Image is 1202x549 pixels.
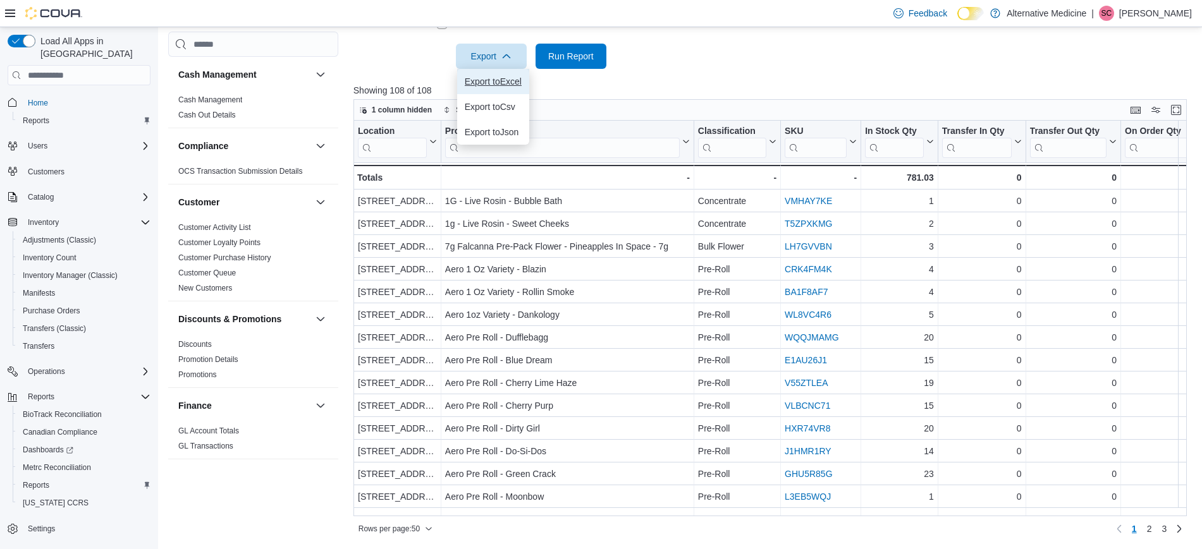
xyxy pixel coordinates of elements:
[445,444,690,459] div: Aero Pre Roll - Do-Si-Dos
[698,399,776,414] div: Pre-Roll
[698,330,776,346] div: Pre-Roll
[23,190,150,205] span: Catalog
[957,7,984,20] input: Dark Mode
[942,399,1022,414] div: 0
[23,95,53,111] a: Home
[358,126,437,158] button: Location
[18,286,150,301] span: Manifests
[178,253,271,262] a: Customer Purchase History
[23,164,150,179] span: Customers
[35,35,150,60] span: Load All Apps in [GEOGRAPHIC_DATA]
[1142,519,1157,539] a: Page 2 of 3
[1029,399,1116,414] div: 0
[456,44,527,69] button: Export
[178,68,310,81] button: Cash Management
[23,138,52,154] button: Users
[178,268,236,278] span: Customer Queue
[3,388,156,406] button: Reports
[942,126,1022,158] button: Transfer In Qty
[23,94,150,110] span: Home
[698,239,776,255] div: Bulk Flower
[445,126,680,138] div: Product
[18,478,150,493] span: Reports
[1156,519,1172,539] a: Page 3 of 3
[13,302,156,320] button: Purchase Orders
[865,330,934,346] div: 20
[13,112,156,130] button: Reports
[1029,126,1106,138] div: Transfer Out Qty
[178,442,233,450] a: GL Transactions
[178,426,239,436] span: GL Account Totals
[3,162,156,181] button: Customers
[178,253,271,263] span: Customer Purchase History
[18,495,150,510] span: Washington CCRS
[1125,376,1198,391] div: 0
[942,262,1022,277] div: 0
[942,376,1022,391] div: 0
[178,283,232,293] span: New Customers
[865,126,924,158] div: In Stock Qty
[1029,376,1116,391] div: 0
[168,423,338,459] div: Finance
[18,495,94,510] a: [US_STATE] CCRS
[1125,170,1198,185] div: 0
[178,68,257,81] h3: Cash Management
[18,425,102,440] a: Canadian Compliance
[445,399,690,414] div: Aero Pre Roll - Cherry Purp
[1029,262,1116,277] div: 0
[942,421,1022,437] div: 0
[18,232,101,248] a: Adjustments (Classic)
[1147,522,1152,535] span: 2
[865,126,934,158] button: In Stock Qty
[13,337,156,355] button: Transfers
[942,170,1022,185] div: 0
[358,126,427,158] div: Location
[1132,522,1137,535] span: 1
[865,239,934,255] div: 3
[785,126,847,158] div: SKU URL
[445,170,690,185] div: -
[785,219,832,229] a: T5ZPXKMG
[698,262,776,277] div: Pre-Roll
[178,399,212,412] h3: Finance
[18,339,59,354] a: Transfers
[178,354,238,365] span: Promotion Details
[13,441,156,459] a: Dashboards
[445,308,690,323] div: Aero 1oz Variety - Dankology
[13,231,156,249] button: Adjustments (Classic)
[358,376,437,391] div: [STREET_ADDRESS]
[785,126,847,138] div: SKU
[785,310,831,320] a: WL8VC4R6
[178,284,232,293] a: New Customers
[178,223,251,232] a: Customer Activity List
[465,127,522,137] span: Export to Json
[25,7,82,20] img: Cova
[909,7,947,20] span: Feedback
[445,126,680,158] div: Product
[865,353,934,368] div: 15
[698,126,766,158] div: Classification
[23,215,150,230] span: Inventory
[23,235,96,245] span: Adjustments (Classic)
[438,102,494,118] button: Sort fields
[358,399,437,414] div: [STREET_ADDRESS]
[536,44,606,69] button: Run Report
[313,138,328,154] button: Compliance
[23,190,59,205] button: Catalog
[178,140,228,152] h3: Compliance
[865,194,934,209] div: 1
[445,262,690,277] div: Aero 1 Oz Variety - Blazin
[23,288,55,298] span: Manifests
[785,170,857,185] div: -
[178,370,217,379] a: Promotions
[28,217,59,227] span: Inventory
[358,285,437,300] div: [STREET_ADDRESS]
[13,406,156,423] button: BioTrack Reconciliation
[313,195,328,210] button: Customer
[785,287,828,298] a: BA1F8AF7
[785,356,827,366] a: E1AU26J1
[942,126,1012,138] div: Transfer In Qty
[865,421,934,437] div: 20
[1125,308,1198,323] div: 0
[445,285,690,300] div: Aero 1 Oz Variety - Rollin Smoke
